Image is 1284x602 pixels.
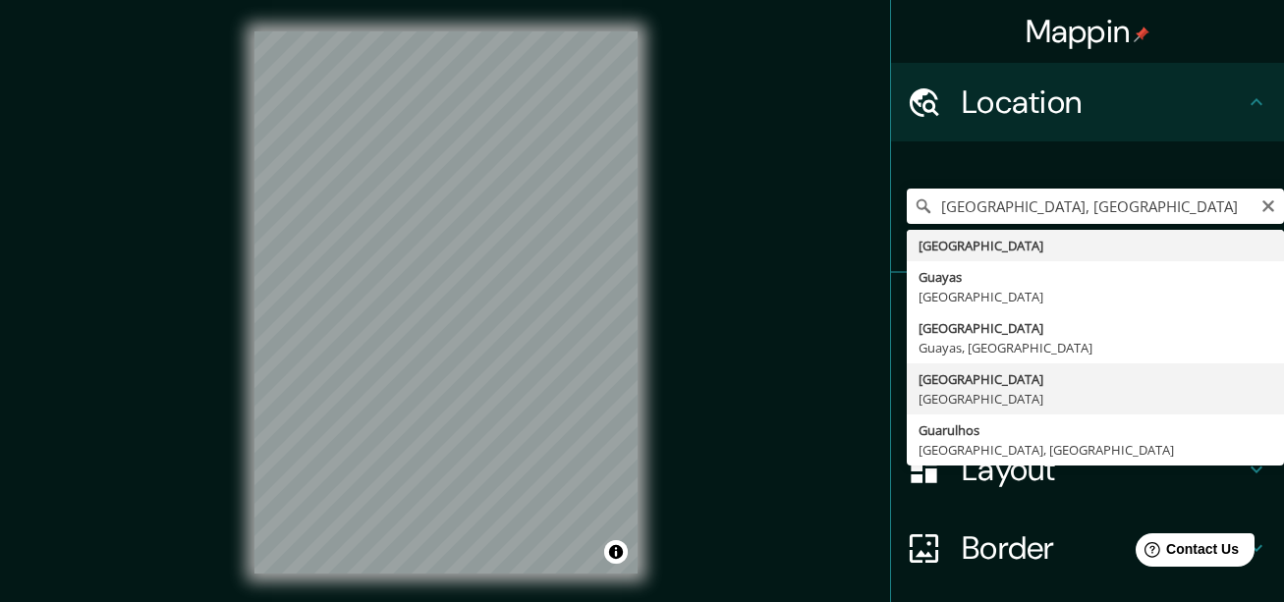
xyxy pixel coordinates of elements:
div: Guarulhos [919,420,1272,440]
h4: Mappin [1026,12,1150,51]
div: Guayas, [GEOGRAPHIC_DATA] [919,338,1272,357]
img: pin-icon.png [1134,27,1149,42]
div: [GEOGRAPHIC_DATA] [919,369,1272,389]
button: Toggle attribution [604,540,628,564]
div: Style [891,352,1284,430]
div: Layout [891,430,1284,509]
div: Location [891,63,1284,141]
button: Clear [1260,195,1276,214]
iframe: Help widget launcher [1109,525,1262,580]
div: [GEOGRAPHIC_DATA], [GEOGRAPHIC_DATA] [919,440,1272,460]
div: [GEOGRAPHIC_DATA] [919,287,1272,306]
input: Pick your city or area [907,189,1284,224]
h4: Border [962,528,1245,568]
canvas: Map [254,31,638,574]
div: [GEOGRAPHIC_DATA] [919,318,1272,338]
div: Pins [891,273,1284,352]
h4: Location [962,82,1245,122]
h4: Layout [962,450,1245,489]
div: Guayas [919,267,1272,287]
div: [GEOGRAPHIC_DATA] [919,236,1272,255]
div: Border [891,509,1284,587]
div: [GEOGRAPHIC_DATA] [919,389,1272,409]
